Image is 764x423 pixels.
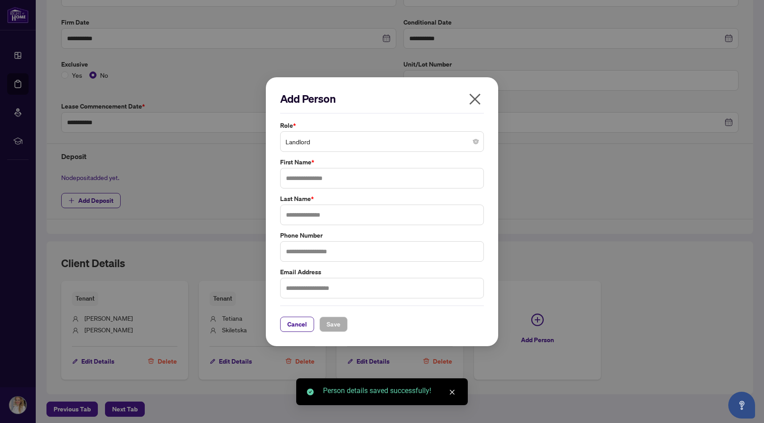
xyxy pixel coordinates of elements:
[280,92,484,106] h2: Add Person
[468,92,482,106] span: close
[728,392,755,419] button: Open asap
[280,316,314,331] button: Cancel
[280,157,484,167] label: First Name
[447,387,457,397] a: Close
[319,316,348,331] button: Save
[280,194,484,204] label: Last Name
[285,133,479,150] span: Landlord
[287,317,307,331] span: Cancel
[449,389,455,395] span: close
[307,389,314,395] span: check-circle
[280,267,484,276] label: Email Address
[280,230,484,240] label: Phone Number
[473,139,479,144] span: close-circle
[280,121,484,130] label: Role
[323,385,457,396] div: Person details saved successfully!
